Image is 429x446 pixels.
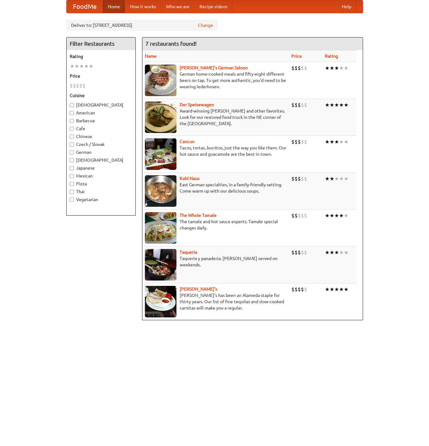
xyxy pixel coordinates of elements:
[70,110,132,116] label: American
[74,63,79,70] li: ★
[339,212,344,219] li: ★
[70,149,132,155] label: German
[70,181,132,187] label: Pizza
[337,0,356,13] a: Help
[70,165,132,171] label: Japanese
[291,65,295,72] li: $
[145,218,286,231] p: The tamale and hot sauce experts. Tamale special changes daily.
[70,188,132,195] label: Thai
[70,73,132,79] h5: Price
[145,101,176,133] img: speisewagen.jpg
[145,54,157,59] a: Name
[145,292,286,311] p: [PERSON_NAME]'s has been an Alameda staple for thirty years. Our list of fine tequilas and slow-c...
[301,138,304,145] li: $
[344,101,349,108] li: ★
[103,0,125,13] a: Home
[334,286,339,293] li: ★
[145,212,176,244] img: wholetamale.jpg
[334,212,339,219] li: ★
[325,175,330,182] li: ★
[298,286,301,293] li: $
[334,65,339,72] li: ★
[125,0,161,13] a: How it works
[180,250,197,255] a: Taqueria
[334,138,339,145] li: ★
[70,141,132,148] label: Czech / Slovak
[291,175,295,182] li: $
[295,249,298,256] li: $
[291,212,295,219] li: $
[325,212,330,219] li: ★
[161,0,194,13] a: Who we are
[344,65,349,72] li: ★
[70,198,74,202] input: Vegetarian
[145,145,286,157] p: Tacos, tortas, burritos, just the way you like them. Our hot sauce and guacamole are the best in ...
[70,92,132,99] h5: Cuisine
[301,65,304,72] li: $
[339,138,344,145] li: ★
[298,65,301,72] li: $
[330,65,334,72] li: ★
[344,286,349,293] li: ★
[70,142,74,147] input: Czech / Slovak
[304,212,307,219] li: $
[180,65,248,70] a: [PERSON_NAME]'s German Saloon
[145,138,176,170] img: cancun.jpg
[146,41,197,47] ng-pluralize: 7 restaurants found!
[145,182,286,194] p: East German specialties, in a family-friendly setting. Come warm up with our delicious soups.
[70,118,132,124] label: Barbecue
[194,0,232,13] a: Recipe videos
[295,138,298,145] li: $
[325,65,330,72] li: ★
[66,20,218,31] div: Deliver to: [STREET_ADDRESS]
[325,286,330,293] li: ★
[339,65,344,72] li: ★
[334,175,339,182] li: ★
[79,63,84,70] li: ★
[145,71,286,90] p: German home-cooked meals and fifty-eight different beers on tap. To get more authentic, you'd nee...
[301,101,304,108] li: $
[145,286,176,317] img: pedros.jpg
[76,82,79,89] li: $
[304,65,307,72] li: $
[339,286,344,293] li: ★
[339,101,344,108] li: ★
[298,249,301,256] li: $
[304,175,307,182] li: $
[291,138,295,145] li: $
[295,101,298,108] li: $
[180,287,217,292] a: [PERSON_NAME]'s
[298,175,301,182] li: $
[180,139,194,144] b: Cancun
[70,63,74,70] li: ★
[330,138,334,145] li: ★
[70,133,132,140] label: Chinese
[180,213,217,218] b: The Whole Tamale
[180,102,214,107] a: Der Speisewagen
[344,249,349,256] li: ★
[145,249,176,281] img: taqueria.jpg
[330,101,334,108] li: ★
[70,182,74,186] input: Pizza
[344,138,349,145] li: ★
[291,54,302,59] a: Price
[67,0,103,13] a: FoodMe
[330,286,334,293] li: ★
[70,82,73,89] li: $
[70,174,74,178] input: Mexican
[145,255,286,268] p: Taqueria y panaderia. [PERSON_NAME] served on weekends.
[304,101,307,108] li: $
[70,111,74,115] input: American
[291,286,295,293] li: $
[301,175,304,182] li: $
[70,166,74,170] input: Japanese
[70,119,74,123] input: Barbecue
[82,82,86,89] li: $
[344,212,349,219] li: ★
[325,101,330,108] li: ★
[301,286,304,293] li: $
[298,101,301,108] li: $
